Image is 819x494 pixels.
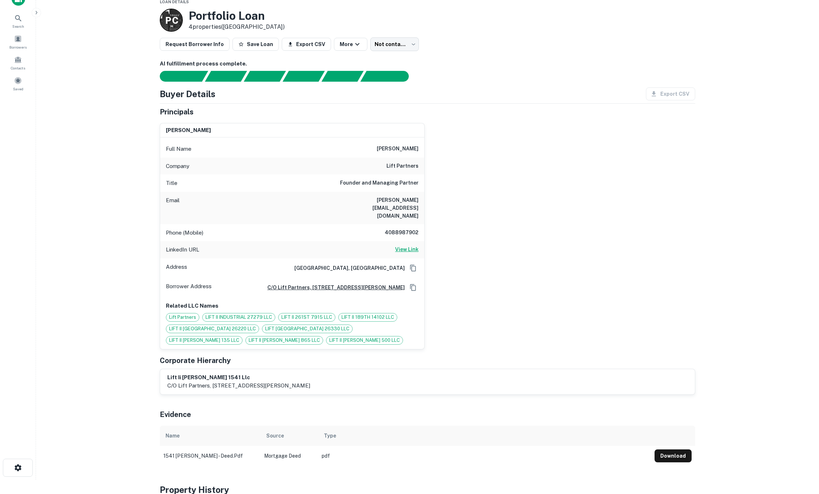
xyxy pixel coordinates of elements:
[166,302,418,310] p: Related LLC Names
[205,71,247,82] div: Your request is received and processing...
[166,263,187,273] p: Address
[232,38,279,51] button: Save Loan
[166,179,177,187] p: Title
[166,431,180,440] div: Name
[151,71,205,82] div: Sending borrower request to AI...
[282,71,325,82] div: Principals found, AI now looking for contact information...
[340,179,418,187] h6: Founder and Managing Partner
[326,337,403,344] span: LIFT II [PERSON_NAME] 500 LLC
[261,446,318,466] td: Mortgage Deed
[11,65,25,71] span: Contacts
[408,282,418,293] button: Copy Address
[160,355,231,366] h5: Corporate Hierarchy
[160,87,216,100] h4: Buyer Details
[160,426,695,466] div: scrollable content
[166,145,191,153] p: Full Name
[655,449,692,462] button: Download
[166,314,199,321] span: Lift Partners
[318,446,651,466] td: pdf
[244,71,286,82] div: Documents found, AI parsing details...
[160,9,183,32] a: P C
[324,431,336,440] div: Type
[166,162,189,171] p: Company
[2,74,34,93] a: Saved
[386,162,418,171] h6: lift partners
[783,436,819,471] iframe: Chat Widget
[289,264,405,272] h6: [GEOGRAPHIC_DATA], [GEOGRAPHIC_DATA]
[166,282,212,293] p: Borrower Address
[13,86,23,92] span: Saved
[321,71,363,82] div: Principals found, still searching for contact information. This may take time...
[395,245,418,254] a: View Link
[375,228,418,237] h6: 4088987902
[160,38,230,51] button: Request Borrower Info
[166,245,199,254] p: LinkedIn URL
[166,126,211,135] h6: [PERSON_NAME]
[2,53,34,72] a: Contacts
[160,106,194,117] h5: Principals
[166,325,259,332] span: LIFT II [GEOGRAPHIC_DATA] 26220 LLC
[2,11,34,31] a: Search
[166,228,203,237] p: Phone (Mobile)
[12,23,24,29] span: Search
[279,314,335,321] span: LIFT II 261ST 7915 LLC
[166,337,242,344] span: LIFT II [PERSON_NAME] 135 LLC
[334,38,367,51] button: More
[246,337,323,344] span: LIFT II [PERSON_NAME] 865 LLC
[261,426,318,446] th: Source
[339,314,397,321] span: LIFT II 189TH 14102 LLC
[166,196,180,220] p: Email
[266,431,284,440] div: Source
[395,245,418,253] h6: View Link
[203,314,275,321] span: LIFT II INDUSTRIAL 27279 LLC
[9,44,27,50] span: Borrowers
[332,196,418,220] h6: [PERSON_NAME][EMAIL_ADDRESS][DOMAIN_NAME]
[189,9,285,23] h3: Portfolio Loan
[282,38,331,51] button: Export CSV
[167,373,310,382] h6: lift ii [PERSON_NAME] 1541 llc
[262,325,352,332] span: LIFT [GEOGRAPHIC_DATA] 26330 LLC
[160,446,261,466] td: 1541 [PERSON_NAME] - deed.pdf
[2,32,34,51] a: Borrowers
[160,409,191,420] h5: Evidence
[167,381,310,390] p: c/o lift partners, [STREET_ADDRESS][PERSON_NAME]
[189,23,285,31] p: 4 properties ([GEOGRAPHIC_DATA])
[165,13,178,27] p: P C
[160,426,261,446] th: Name
[377,145,418,153] h6: [PERSON_NAME]
[408,263,418,273] button: Copy Address
[361,71,417,82] div: AI fulfillment process complete.
[318,426,651,446] th: Type
[262,284,405,291] a: c/o lift partners, [STREET_ADDRESS][PERSON_NAME]
[370,37,419,51] div: Not contacted
[160,60,695,68] h6: AI fulfillment process complete.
